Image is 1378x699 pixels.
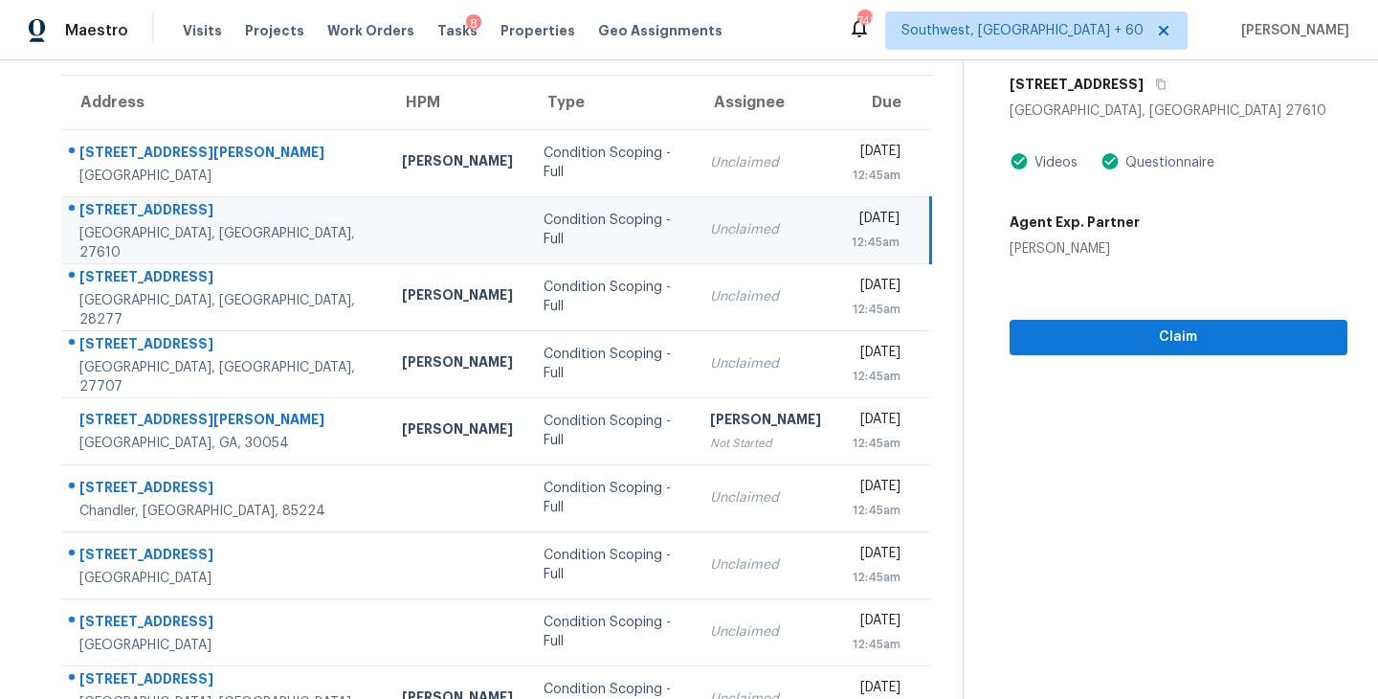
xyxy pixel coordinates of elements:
div: 12:45am [852,434,901,453]
div: 12:45am [852,635,901,654]
div: Not Started [710,434,821,453]
div: [PERSON_NAME] [402,285,513,309]
div: [PERSON_NAME] [710,410,821,434]
div: [GEOGRAPHIC_DATA], GA, 30054 [79,434,371,453]
div: Condition Scoping - Full [544,546,679,584]
div: [STREET_ADDRESS] [79,612,371,636]
span: Work Orders [327,21,414,40]
th: Due [836,76,931,129]
div: Unclaimed [710,287,821,306]
th: Assignee [695,76,836,129]
span: Visits [183,21,222,40]
span: [PERSON_NAME] [1234,21,1349,40]
th: HPM [387,76,528,129]
div: [DATE] [852,142,901,166]
div: [PERSON_NAME] [402,419,513,443]
div: Questionnaire [1120,153,1214,172]
div: Unclaimed [710,555,821,575]
div: [GEOGRAPHIC_DATA], [GEOGRAPHIC_DATA], 27610 [79,224,371,262]
button: Copy Address [1144,67,1169,101]
div: 8 [466,14,481,34]
span: Properties [500,21,575,40]
span: Tasks [437,24,478,37]
div: Condition Scoping - Full [544,211,679,249]
div: Unclaimed [710,488,821,507]
span: Geo Assignments [598,21,722,40]
div: [GEOGRAPHIC_DATA] [79,167,371,186]
th: Address [61,76,387,129]
div: [DATE] [852,477,901,501]
div: Unclaimed [710,153,821,172]
div: [DATE] [852,544,901,568]
div: Unclaimed [710,220,821,239]
div: [GEOGRAPHIC_DATA] [79,636,371,655]
img: Artifact Present Icon [1010,151,1029,171]
div: [GEOGRAPHIC_DATA], [GEOGRAPHIC_DATA] 27610 [1010,101,1347,121]
div: [PERSON_NAME] [1010,239,1140,259]
h5: [STREET_ADDRESS] [1010,75,1144,94]
div: [STREET_ADDRESS][PERSON_NAME] [79,410,371,434]
div: [STREET_ADDRESS] [79,545,371,569]
div: [GEOGRAPHIC_DATA] [79,569,371,588]
div: Videos [1029,153,1078,172]
div: Unclaimed [710,354,821,373]
div: Condition Scoping - Full [544,278,679,316]
div: 12:45am [852,367,901,386]
span: Projects [245,21,304,40]
div: Condition Scoping - Full [544,144,679,182]
div: Chandler, [GEOGRAPHIC_DATA], 85224 [79,502,371,521]
div: 12:45am [852,233,900,252]
div: Condition Scoping - Full [544,613,679,651]
div: [DATE] [852,209,900,233]
div: [GEOGRAPHIC_DATA], [GEOGRAPHIC_DATA], 27707 [79,358,371,396]
img: Artifact Present Icon [1100,151,1120,171]
div: [STREET_ADDRESS] [79,200,371,224]
span: Southwest, [GEOGRAPHIC_DATA] + 60 [901,21,1144,40]
div: 12:45am [852,568,901,587]
span: Claim [1025,326,1332,349]
div: [STREET_ADDRESS] [79,334,371,358]
h5: Agent Exp. Partner [1010,213,1140,232]
div: [DATE] [852,611,901,635]
div: 12:45am [852,501,901,520]
div: [GEOGRAPHIC_DATA], [GEOGRAPHIC_DATA], 28277 [79,291,371,329]
div: [PERSON_NAME] [402,352,513,376]
button: Claim [1010,320,1347,355]
div: [DATE] [852,343,901,367]
div: [STREET_ADDRESS] [79,267,371,291]
div: [STREET_ADDRESS][PERSON_NAME] [79,143,371,167]
th: Type [528,76,695,129]
div: [DATE] [852,410,901,434]
div: Unclaimed [710,622,821,642]
div: 748 [857,11,871,31]
span: Maestro [65,21,128,40]
div: [STREET_ADDRESS] [79,669,371,693]
div: [PERSON_NAME] [402,151,513,175]
div: Condition Scoping - Full [544,412,679,450]
div: 12:45am [852,300,901,319]
div: Condition Scoping - Full [544,345,679,383]
div: Condition Scoping - Full [544,479,679,517]
div: [DATE] [852,276,901,300]
div: [STREET_ADDRESS] [79,478,371,502]
div: 12:45am [852,166,901,185]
